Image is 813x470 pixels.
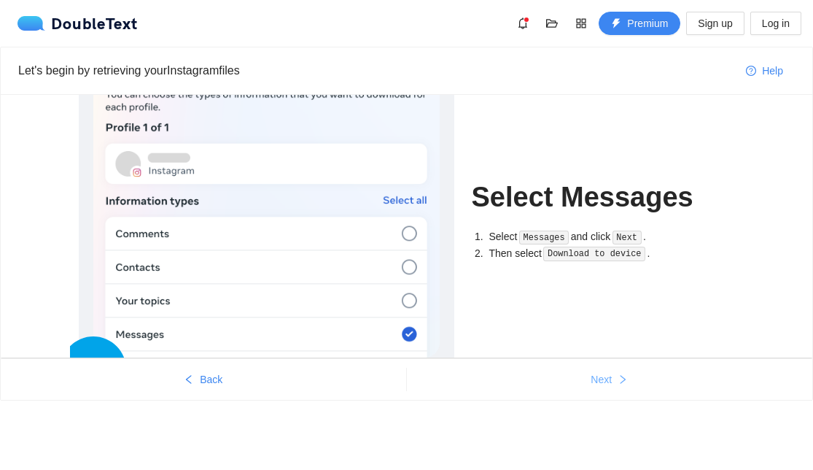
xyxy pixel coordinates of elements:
[407,368,813,391] button: Nextright
[612,231,642,245] code: Next
[184,374,194,386] span: left
[746,66,756,77] span: question-circle
[698,15,732,31] span: Sign up
[1,368,406,391] button: leftBack
[611,18,621,30] span: thunderbolt
[734,59,795,82] button: question-circleHelp
[570,18,592,29] span: appstore
[541,18,563,29] span: folder-open
[543,247,645,261] code: Download to device
[686,12,744,35] button: Sign up
[486,228,735,245] li: Select and click .
[569,12,593,35] button: appstore
[750,12,801,35] button: Log in
[18,61,734,80] div: Let's begin by retrieving your Instagram files
[17,16,138,31] div: DoubleText
[762,15,790,31] span: Log in
[17,16,51,31] img: logo
[599,12,680,35] button: thunderboltPremium
[762,63,783,79] span: Help
[519,231,569,245] code: Messages
[511,12,534,35] button: bell
[618,374,628,386] span: right
[17,16,138,31] a: logoDoubleText
[512,18,534,29] span: bell
[486,245,735,262] li: Then select .
[540,12,564,35] button: folder-open
[472,180,735,215] h1: Select Messages
[200,371,222,388] span: Back
[627,15,668,31] span: Premium
[591,371,612,388] span: Next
